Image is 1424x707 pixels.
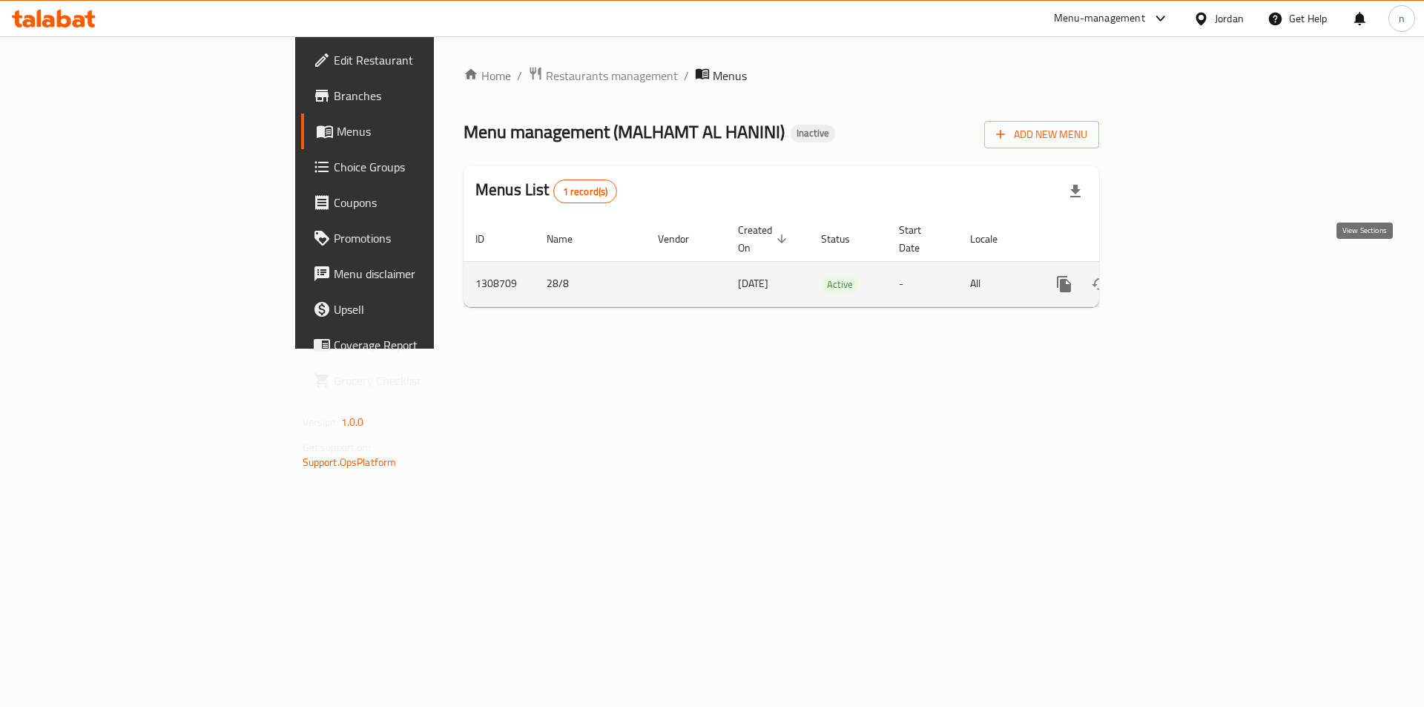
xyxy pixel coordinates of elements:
[301,256,533,292] a: Menu disclaimer
[821,230,869,248] span: Status
[334,87,521,105] span: Branches
[546,67,678,85] span: Restaurants management
[996,125,1087,144] span: Add New Menu
[334,372,521,389] span: Grocery Checklist
[464,217,1201,307] table: enhanced table
[887,261,958,306] td: -
[821,275,859,293] div: Active
[303,438,371,457] span: Get support on:
[1054,10,1145,27] div: Menu-management
[301,114,533,149] a: Menus
[684,67,689,85] li: /
[341,412,364,432] span: 1.0.0
[821,276,859,293] span: Active
[1082,266,1118,302] button: Change Status
[1035,217,1201,262] th: Actions
[464,115,785,148] span: Menu management ( MALHAMT AL HANINI )
[301,42,533,78] a: Edit Restaurant
[334,300,521,318] span: Upsell
[475,230,504,248] span: ID
[713,67,747,85] span: Menus
[464,66,1099,85] nav: breadcrumb
[334,265,521,283] span: Menu disclaimer
[475,179,617,203] h2: Menus List
[899,221,940,257] span: Start Date
[535,261,646,306] td: 28/8
[334,158,521,176] span: Choice Groups
[301,292,533,327] a: Upsell
[301,327,533,363] a: Coverage Report
[301,185,533,220] a: Coupons
[547,230,592,248] span: Name
[301,149,533,185] a: Choice Groups
[334,51,521,69] span: Edit Restaurant
[958,261,1035,306] td: All
[1399,10,1405,27] span: n
[301,363,533,398] a: Grocery Checklist
[738,274,768,293] span: [DATE]
[303,453,397,472] a: Support.OpsPlatform
[1046,266,1082,302] button: more
[658,230,708,248] span: Vendor
[334,229,521,247] span: Promotions
[1058,174,1093,209] div: Export file
[303,412,339,432] span: Version:
[301,220,533,256] a: Promotions
[791,125,835,142] div: Inactive
[553,180,618,203] div: Total records count
[528,66,678,85] a: Restaurants management
[970,230,1017,248] span: Locale
[334,194,521,211] span: Coupons
[791,127,835,139] span: Inactive
[738,221,791,257] span: Created On
[334,336,521,354] span: Coverage Report
[984,121,1099,148] button: Add New Menu
[337,122,521,140] span: Menus
[301,78,533,114] a: Branches
[554,185,617,199] span: 1 record(s)
[1215,10,1244,27] div: Jordan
